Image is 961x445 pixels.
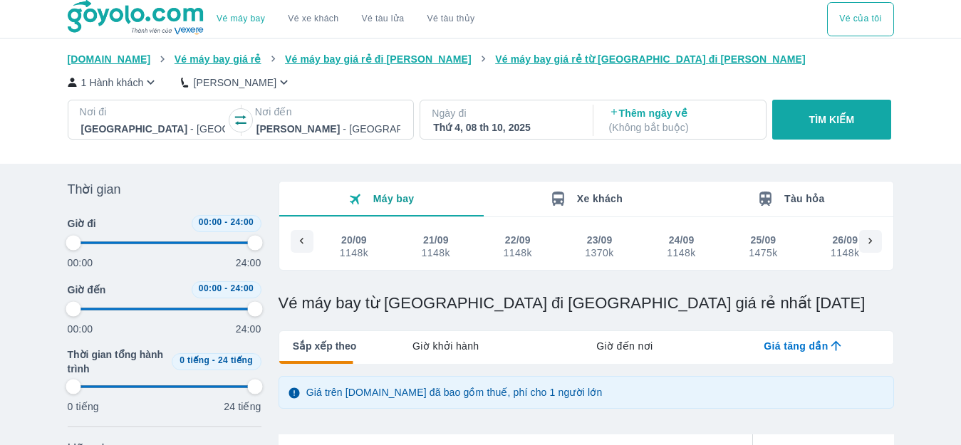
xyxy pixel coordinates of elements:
[609,106,753,135] p: Thêm ngày về
[217,14,265,24] a: Vé máy bay
[224,283,227,293] span: -
[236,256,261,270] p: 24:00
[415,2,486,36] button: Vé tàu thủy
[212,355,215,365] span: -
[596,339,653,353] span: Giờ đến nơi
[432,106,578,120] p: Ngày đi
[503,247,531,258] div: 1148k
[180,355,209,365] span: 0 tiếng
[831,247,859,258] div: 1148k
[255,105,402,119] p: Nơi đến
[218,355,253,365] span: 24 tiếng
[68,322,93,336] p: 00:00
[585,247,613,258] div: 1370k
[495,53,806,65] span: Vé máy bay giá rẻ từ [GEOGRAPHIC_DATA] đi [PERSON_NAME]
[827,2,893,36] div: choose transportation mode
[81,75,144,90] p: 1 Hành khách
[230,217,254,227] span: 24:00
[199,283,222,293] span: 00:00
[341,233,367,247] div: 20/09
[784,193,825,204] span: Tàu hỏa
[749,247,777,258] div: 1475k
[224,217,227,227] span: -
[577,193,623,204] span: Xe khách
[809,112,855,127] p: TÌM KIẾM
[230,283,254,293] span: 24:00
[667,247,695,258] div: 1148k
[306,385,603,399] p: Giá trên [DOMAIN_NAME] đã bao gồm thuế, phí cho 1 người lớn
[68,53,151,65] span: [DOMAIN_NAME]
[422,247,450,258] div: 1148k
[236,322,261,336] p: 24:00
[205,2,486,36] div: choose transportation mode
[433,120,577,135] div: Thứ 4, 08 th 10, 2025
[609,120,753,135] p: ( Không bắt buộc )
[80,105,227,119] p: Nơi đi
[587,233,613,247] div: 23/09
[827,2,893,36] button: Vé của tôi
[423,233,449,247] div: 21/09
[279,293,894,313] h1: Vé máy bay từ [GEOGRAPHIC_DATA] đi [GEOGRAPHIC_DATA] giá rẻ nhất [DATE]
[68,347,166,376] span: Thời gian tổng hành trình
[293,339,357,353] span: Sắp xếp theo
[412,339,479,353] span: Giờ khởi hành
[505,233,531,247] div: 22/09
[68,52,894,66] nav: breadcrumb
[175,53,261,65] span: Vé máy bay giá rẻ
[832,233,858,247] div: 26/09
[68,75,159,90] button: 1 Hành khách
[340,247,368,258] div: 1148k
[772,100,891,140] button: TÌM KIẾM
[288,14,338,24] a: Vé xe khách
[224,399,261,414] p: 24 tiếng
[68,216,96,231] span: Giờ đi
[181,75,291,90] button: [PERSON_NAME]
[313,230,859,261] div: scrollable day and price
[193,75,276,90] p: [PERSON_NAME]
[350,2,416,36] a: Vé tàu lửa
[285,53,472,65] span: Vé máy bay giá rẻ đi [PERSON_NAME]
[68,256,93,270] p: 00:00
[373,193,415,204] span: Máy bay
[68,181,121,198] span: Thời gian
[68,399,99,414] p: 0 tiếng
[764,339,828,353] span: Giá tăng dần
[199,217,222,227] span: 00:00
[669,233,695,247] div: 24/09
[68,283,106,297] span: Giờ đến
[751,233,776,247] div: 25/09
[356,331,893,361] div: lab API tabs example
